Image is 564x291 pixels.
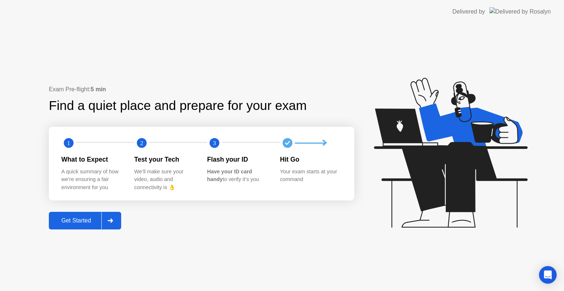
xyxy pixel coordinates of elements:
div: Test your Tech [134,155,196,164]
div: Get Started [51,217,101,224]
button: Get Started [49,212,121,229]
b: Have your ID card handy [207,169,252,183]
div: Delivered by [452,7,485,16]
div: Open Intercom Messenger [539,266,557,284]
div: Hit Go [280,155,341,164]
text: 3 [213,140,216,147]
img: Delivered by Rosalyn [489,7,551,16]
div: Your exam starts at your command [280,168,341,184]
b: 5 min [91,86,106,92]
text: 2 [140,140,143,147]
text: 1 [67,140,70,147]
div: We’ll make sure your video, audio and connectivity is 👌 [134,168,196,192]
div: to verify it’s you [207,168,268,184]
div: A quick summary of how we’re ensuring a fair environment for you [61,168,123,192]
div: Exam Pre-flight: [49,85,354,94]
div: What to Expect [61,155,123,164]
div: Find a quiet place and prepare for your exam [49,96,308,115]
div: Flash your ID [207,155,268,164]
